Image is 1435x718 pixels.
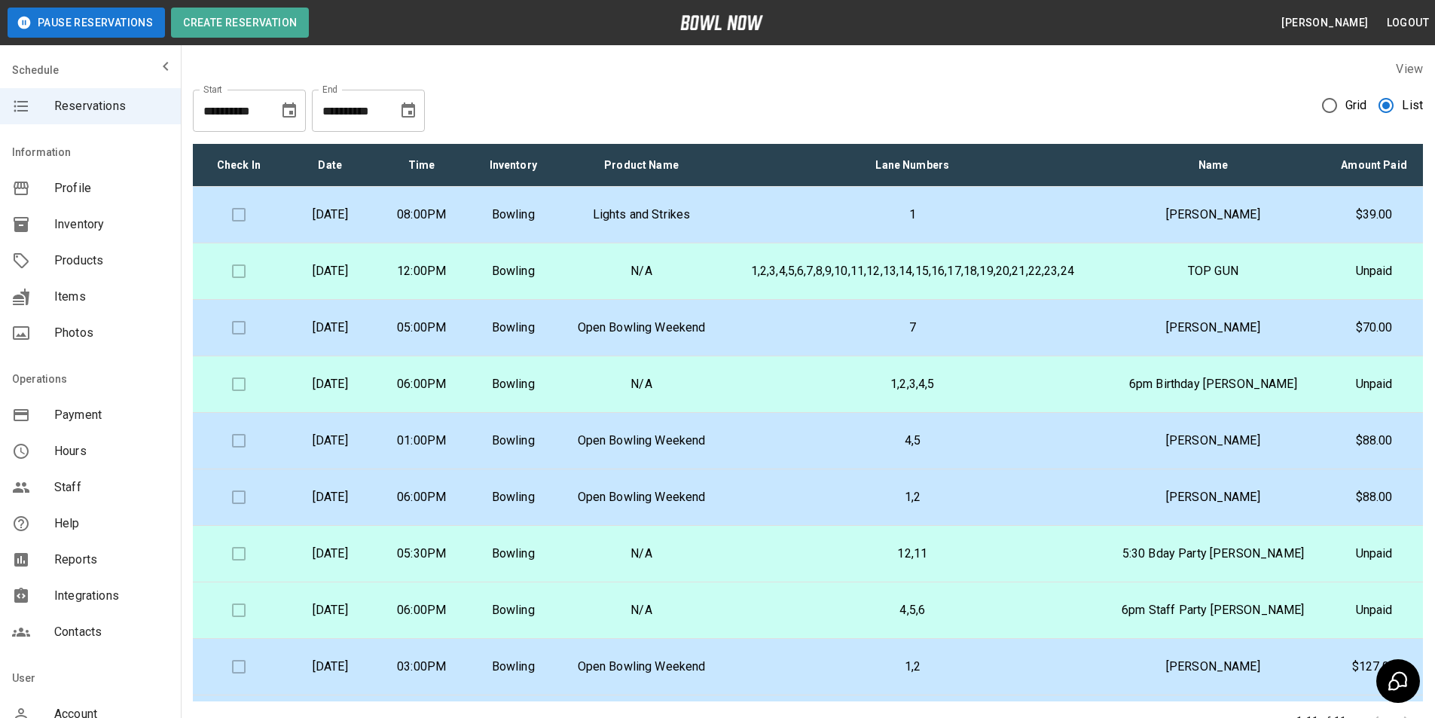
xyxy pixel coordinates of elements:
p: Open Bowling Weekend [571,319,712,337]
p: N/A [571,375,712,393]
p: Lights and Strikes [571,206,712,224]
p: Bowling [479,601,546,619]
span: Integrations [54,587,169,605]
th: Name [1101,144,1326,187]
p: [PERSON_NAME] [1113,319,1314,337]
p: 06:00PM [388,488,455,506]
span: Profile [54,179,169,197]
span: Reports [54,551,169,569]
th: Inventory [467,144,558,187]
p: TOP GUN [1113,262,1314,280]
p: Bowling [479,206,546,224]
th: Date [284,144,375,187]
p: $70.00 [1337,319,1411,337]
span: Products [54,252,169,270]
p: 06:00PM [388,375,455,393]
span: Grid [1345,96,1367,115]
p: [DATE] [296,545,363,563]
p: Bowling [479,545,546,563]
p: 6pm Birthday [PERSON_NAME] [1113,375,1314,393]
span: Staff [54,478,169,496]
span: Inventory [54,215,169,234]
p: [DATE] [296,262,363,280]
th: Check In [193,144,284,187]
img: logo [680,15,763,30]
p: Bowling [479,658,546,676]
p: [PERSON_NAME] [1113,432,1314,450]
p: 1,2 [736,488,1088,506]
span: Reservations [54,97,169,115]
p: [DATE] [296,319,363,337]
p: 05:30PM [388,545,455,563]
span: Photos [54,324,169,342]
label: View [1396,62,1423,76]
p: N/A [571,545,712,563]
p: Unpaid [1337,545,1411,563]
p: Unpaid [1337,375,1411,393]
button: [PERSON_NAME] [1275,9,1374,37]
span: Items [54,288,169,306]
p: Bowling [479,375,546,393]
span: List [1402,96,1423,115]
p: $88.00 [1337,488,1411,506]
p: 7 [736,319,1088,337]
button: Create Reservation [171,8,309,38]
p: 01:00PM [388,432,455,450]
p: Bowling [479,488,546,506]
p: Unpaid [1337,601,1411,619]
p: $39.00 [1337,206,1411,224]
p: 1,2,3,4,5 [736,375,1088,393]
span: Payment [54,406,169,424]
p: [DATE] [296,432,363,450]
p: N/A [571,262,712,280]
p: [DATE] [296,488,363,506]
p: 12,11 [736,545,1088,563]
p: [DATE] [296,658,363,676]
p: 4,5,6 [736,601,1088,619]
span: Contacts [54,623,169,641]
p: Open Bowling Weekend [571,432,712,450]
p: 03:00PM [388,658,455,676]
p: 5:30 Bday Party [PERSON_NAME] [1113,545,1314,563]
p: 1,2,3,4,5,6,7,8,9,10,11,12,13,14,15,16,17,18,19,20,21,22,23,24 [736,262,1088,280]
p: 08:00PM [388,206,455,224]
th: Product Name [559,144,724,187]
button: Choose date, selected date is Sep 14, 2025 [393,96,423,126]
p: 12:00PM [388,262,455,280]
p: [PERSON_NAME] [1113,206,1314,224]
p: [DATE] [296,375,363,393]
p: $127.00 [1337,658,1411,676]
p: 1 [736,206,1088,224]
p: Open Bowling Weekend [571,488,712,506]
p: $88.00 [1337,432,1411,450]
p: N/A [571,601,712,619]
button: Logout [1381,9,1435,37]
p: [PERSON_NAME] [1113,488,1314,506]
th: Time [376,144,467,187]
p: Bowling [479,319,546,337]
span: Hours [54,442,169,460]
p: Bowling [479,262,546,280]
p: Bowling [479,432,546,450]
p: [DATE] [296,206,363,224]
p: 06:00PM [388,601,455,619]
button: Choose date, selected date is Aug 14, 2025 [274,96,304,126]
th: Amount Paid [1325,144,1423,187]
p: [DATE] [296,601,363,619]
button: Pause Reservations [8,8,165,38]
p: 05:00PM [388,319,455,337]
p: 6pm Staff Party [PERSON_NAME] [1113,601,1314,619]
th: Lane Numbers [724,144,1101,187]
p: Open Bowling Weekend [571,658,712,676]
p: Unpaid [1337,262,1411,280]
span: Help [54,515,169,533]
p: 1,2 [736,658,1088,676]
p: [PERSON_NAME] [1113,658,1314,676]
p: 4,5 [736,432,1088,450]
